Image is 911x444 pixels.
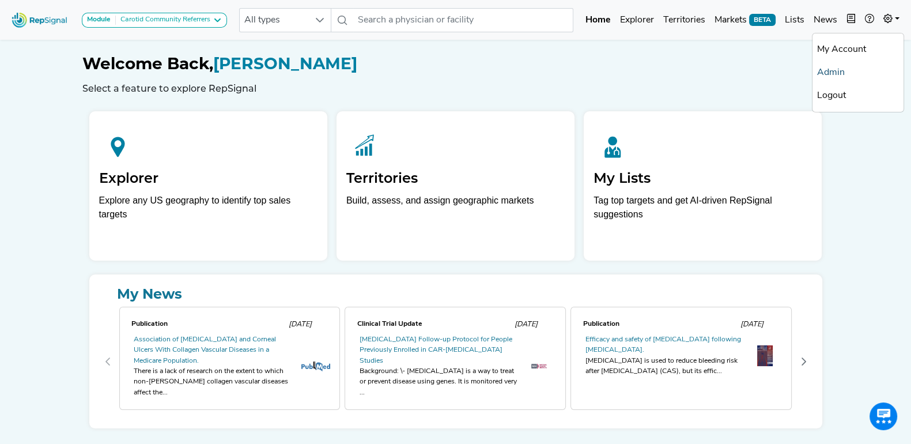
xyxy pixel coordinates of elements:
div: 1 [342,304,568,419]
a: Territories [659,9,710,32]
strong: Module [87,16,111,23]
button: Next Page [795,352,813,371]
span: Publication [131,321,168,328]
span: All types [240,9,309,32]
a: My News [99,284,813,304]
h1: [PERSON_NAME] [82,54,829,74]
span: Welcome Back, [82,54,213,73]
button: ModuleCarotid Community Referrers [82,13,227,28]
div: 0 [117,304,343,419]
button: Intel Book [842,9,860,32]
div: Explore any US geography to identify top sales targets [99,194,317,221]
a: My ListsTag top targets and get AI-driven RepSignal suggestions [584,111,822,261]
a: TerritoriesBuild, assess, and assign geographic markets [337,111,574,261]
div: 2 [568,304,794,419]
h6: Select a feature to explore RepSignal [82,83,829,94]
a: Lists [780,9,809,32]
span: [DATE] [514,321,537,328]
img: OIP.Uf5lINUsRy580BgsrJWfPAAAAA [757,345,773,366]
span: [DATE] [288,321,311,328]
p: Build, assess, and assign geographic markets [346,194,565,228]
img: OIP._T50ph8a7GY7fRHTyWllbwHaEF [531,362,547,371]
a: MarketsBETA [710,9,780,32]
span: [DATE] [740,321,763,328]
div: [MEDICAL_DATA] is used to reduce bleeding risk after [MEDICAL_DATA] (CAS), but its effic... [585,356,743,377]
a: Admin [812,61,904,84]
img: pubmed_logo.fab3c44c.png [301,361,330,371]
input: Search a physician or facility [353,8,573,32]
h2: My Lists [594,170,812,187]
a: Efficacy and safety of [MEDICAL_DATA] following [MEDICAL_DATA]. [585,336,740,353]
a: News [809,9,842,32]
a: My Account [812,38,904,61]
div: There is a lack of research on the extent to which non-[PERSON_NAME] collagen vascular diseases a... [134,366,292,398]
a: Explorer [615,9,659,32]
div: Background: \- [MEDICAL_DATA] is a way to treat or prevent disease using genes. It is monitored v... [359,366,517,398]
h2: Explorer [99,170,317,187]
a: Association of [MEDICAL_DATA] and Corneal Ulcers With Collagen Vascular Diseases in a Medicare Po... [134,336,276,364]
p: Tag top targets and get AI-driven RepSignal suggestions [594,194,812,228]
a: ExplorerExplore any US geography to identify top sales targets [89,111,327,261]
a: Logout [812,84,904,107]
span: Publication [583,321,619,328]
span: Clinical Trial Update [357,321,422,328]
a: Home [581,9,615,32]
span: BETA [749,14,776,25]
div: Carotid Community Referrers [116,16,210,25]
a: [MEDICAL_DATA] Follow-up Protocol for People Previously Enrolled in CAR-[MEDICAL_DATA] Studies [359,336,512,364]
h2: Territories [346,170,565,187]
